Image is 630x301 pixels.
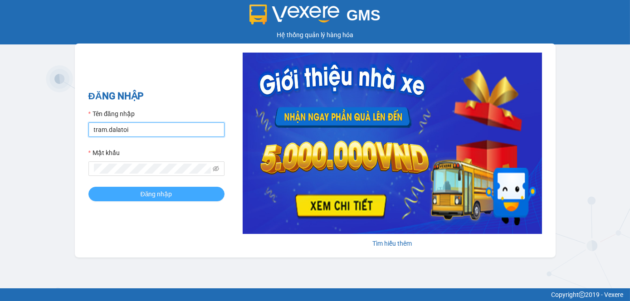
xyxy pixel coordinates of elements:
[213,165,219,172] span: eye-invisible
[243,238,542,248] div: Tìm hiểu thêm
[88,109,135,119] label: Tên đăng nhập
[7,290,623,300] div: Copyright 2019 - Vexere
[88,148,120,158] label: Mật khẩu
[94,164,211,174] input: Mật khẩu
[88,89,225,104] h2: ĐĂNG NHẬP
[141,189,172,199] span: Đăng nhập
[243,53,542,234] img: banner-0
[249,14,381,21] a: GMS
[249,5,339,24] img: logo 2
[347,7,381,24] span: GMS
[88,187,225,201] button: Đăng nhập
[2,30,628,40] div: Hệ thống quản lý hàng hóa
[88,122,225,137] input: Tên đăng nhập
[579,291,585,298] span: copyright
